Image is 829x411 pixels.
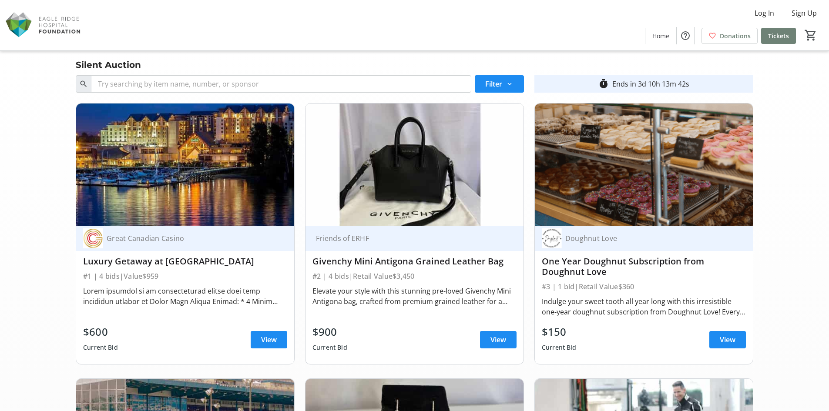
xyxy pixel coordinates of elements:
div: $600 [83,324,118,340]
div: #1 | 4 bids | Value $959 [83,270,287,282]
span: View [261,334,277,345]
a: View [251,331,287,348]
img: Great Canadian Casino [83,228,103,248]
a: View [709,331,746,348]
div: #3 | 1 bid | Retail Value $360 [542,281,746,293]
button: Log In [748,6,781,20]
div: Doughnut Love [562,234,735,243]
button: Filter [475,75,524,93]
div: Indulge your sweet tooth all year long with this irresistible one-year doughnut subscription from... [542,296,746,317]
img: Givenchy Mini Antigona Grained Leather Bag [305,104,524,226]
div: Luxury Getaway at [GEOGRAPHIC_DATA] [83,256,287,267]
span: Log In [755,8,774,18]
div: $900 [312,324,347,340]
div: Current Bid [542,340,577,355]
div: Current Bid [312,340,347,355]
button: Sign Up [785,6,824,20]
img: Doughnut Love [542,228,562,248]
img: One Year Doughnut Subscription from Doughnut Love [535,104,753,226]
span: View [720,334,735,345]
div: Current Bid [83,340,118,355]
span: Sign Up [792,8,817,18]
div: Silent Auction [70,58,146,72]
div: $150 [542,324,577,340]
div: Friends of ERHF [312,234,506,243]
div: Elevate your style with this stunning pre-loved Givenchy Mini Antigona bag, crafted from premium ... [312,286,517,307]
div: #2 | 4 bids | Retail Value $3,450 [312,270,517,282]
img: Luxury Getaway at River Rock Casino Resort [76,104,294,226]
div: Lorem ipsumdol si am consecteturad elitse doei temp incididun utlabor et Dolor Magn Aliqua Enimad... [83,286,287,307]
button: Cart [803,27,819,43]
img: Eagle Ridge Hospital Foundation's Logo [5,3,83,47]
button: Help [677,27,694,44]
a: View [480,331,517,348]
div: Ends in 3d 10h 13m 42s [612,79,689,89]
span: Donations [720,31,751,40]
span: Tickets [768,31,789,40]
span: Home [652,31,669,40]
div: Great Canadian Casino [103,234,277,243]
span: Filter [485,79,502,89]
a: Home [645,28,676,44]
div: Givenchy Mini Antigona Grained Leather Bag [312,256,517,267]
a: Tickets [761,28,796,44]
span: View [490,334,506,345]
mat-icon: timer_outline [598,79,609,89]
div: One Year Doughnut Subscription from Doughnut Love [542,256,746,277]
a: Donations [701,28,758,44]
input: Try searching by item name, number, or sponsor [91,75,471,93]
